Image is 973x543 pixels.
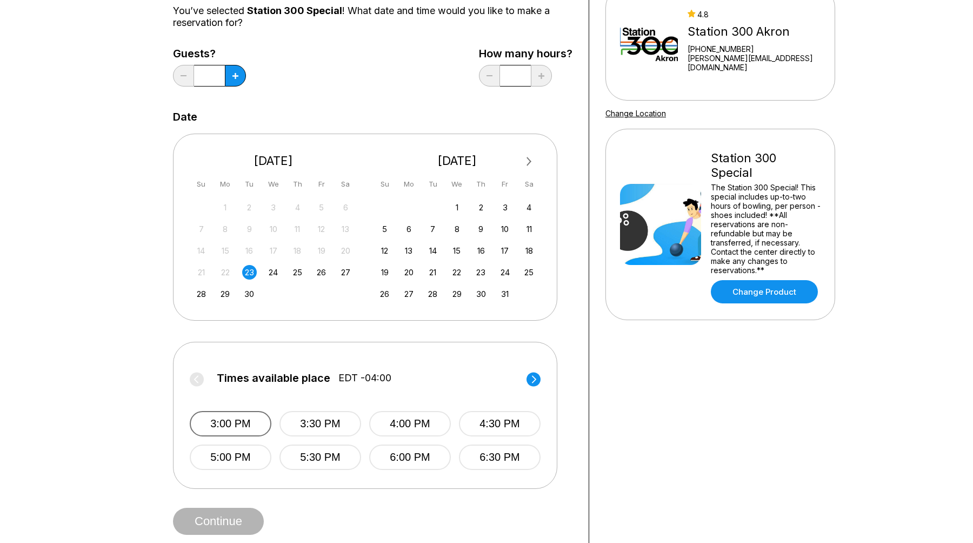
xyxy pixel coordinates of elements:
[402,265,416,280] div: Choose Monday, October 20th, 2025
[402,177,416,191] div: Mo
[474,243,488,258] div: Choose Thursday, October 16th, 2025
[459,411,541,436] button: 4:30 PM
[374,154,541,168] div: [DATE]
[450,222,464,236] div: Choose Wednesday, October 8th, 2025
[474,177,488,191] div: Th
[314,200,329,215] div: Not available Friday, September 5th, 2025
[242,243,257,258] div: Not available Tuesday, September 16th, 2025
[688,24,821,39] div: Station 300 Akron
[242,287,257,301] div: Choose Tuesday, September 30th, 2025
[474,265,488,280] div: Choose Thursday, October 23rd, 2025
[377,222,392,236] div: Choose Sunday, October 5th, 2025
[521,153,538,170] button: Next Month
[338,200,353,215] div: Not available Saturday, September 6th, 2025
[688,54,821,72] a: [PERSON_NAME][EMAIL_ADDRESS][DOMAIN_NAME]
[450,200,464,215] div: Choose Wednesday, October 1st, 2025
[425,177,440,191] div: Tu
[314,243,329,258] div: Not available Friday, September 19th, 2025
[314,265,329,280] div: Choose Friday, September 26th, 2025
[338,265,353,280] div: Choose Saturday, September 27th, 2025
[173,5,572,29] div: You’ve selected ! What date and time would you like to make a reservation for?
[279,411,361,436] button: 3:30 PM
[266,200,281,215] div: Not available Wednesday, September 3rd, 2025
[194,177,209,191] div: Su
[290,177,305,191] div: Th
[314,222,329,236] div: Not available Friday, September 12th, 2025
[369,411,451,436] button: 4:00 PM
[474,287,488,301] div: Choose Thursday, October 30th, 2025
[369,445,451,470] button: 6:00 PM
[338,372,391,384] span: EDT -04:00
[173,111,197,123] label: Date
[377,243,392,258] div: Choose Sunday, October 12th, 2025
[218,265,232,280] div: Not available Monday, September 22nd, 2025
[377,177,392,191] div: Su
[522,200,536,215] div: Choose Saturday, October 4th, 2025
[279,445,361,470] button: 5:30 PM
[242,200,257,215] div: Not available Tuesday, September 2nd, 2025
[498,177,512,191] div: Fr
[498,222,512,236] div: Choose Friday, October 10th, 2025
[242,265,257,280] div: Choose Tuesday, September 23rd, 2025
[190,445,271,470] button: 5:00 PM
[620,3,678,84] img: Station 300 Akron
[338,243,353,258] div: Not available Saturday, September 20th, 2025
[522,265,536,280] div: Choose Saturday, October 25th, 2025
[688,10,821,19] div: 4.8
[338,177,353,191] div: Sa
[479,48,572,59] label: How many hours?
[498,243,512,258] div: Choose Friday, October 17th, 2025
[192,199,355,301] div: month 2025-09
[450,265,464,280] div: Choose Wednesday, October 22nd, 2025
[377,265,392,280] div: Choose Sunday, October 19th, 2025
[266,265,281,280] div: Choose Wednesday, September 24th, 2025
[402,222,416,236] div: Choose Monday, October 6th, 2025
[711,280,818,303] a: Change Product
[402,287,416,301] div: Choose Monday, October 27th, 2025
[377,287,392,301] div: Choose Sunday, October 26th, 2025
[450,243,464,258] div: Choose Wednesday, October 15th, 2025
[450,177,464,191] div: We
[217,372,330,384] span: Times available place
[190,154,357,168] div: [DATE]
[474,222,488,236] div: Choose Thursday, October 9th, 2025
[173,48,246,59] label: Guests?
[194,287,209,301] div: Choose Sunday, September 28th, 2025
[498,287,512,301] div: Choose Friday, October 31st, 2025
[688,44,821,54] div: [PHONE_NUMBER]
[190,411,271,436] button: 3:00 PM
[266,222,281,236] div: Not available Wednesday, September 10th, 2025
[247,5,342,16] span: Station 300 Special
[450,287,464,301] div: Choose Wednesday, October 29th, 2025
[194,222,209,236] div: Not available Sunday, September 7th, 2025
[605,109,666,118] a: Change Location
[474,200,488,215] div: Choose Thursday, October 2nd, 2025
[522,177,536,191] div: Sa
[290,200,305,215] div: Not available Thursday, September 4th, 2025
[218,243,232,258] div: Not available Monday, September 15th, 2025
[218,200,232,215] div: Not available Monday, September 1st, 2025
[314,177,329,191] div: Fr
[711,151,821,180] div: Station 300 Special
[242,222,257,236] div: Not available Tuesday, September 9th, 2025
[711,183,821,275] div: The Station 300 Special! This special includes up-to-two hours of bowling, per person - shoes inc...
[620,184,701,265] img: Station 300 Special
[266,177,281,191] div: We
[522,222,536,236] div: Choose Saturday, October 11th, 2025
[459,445,541,470] button: 6:30 PM
[498,200,512,215] div: Choose Friday, October 3rd, 2025
[194,265,209,280] div: Not available Sunday, September 21st, 2025
[242,177,257,191] div: Tu
[218,222,232,236] div: Not available Monday, September 8th, 2025
[498,265,512,280] div: Choose Friday, October 24th, 2025
[425,265,440,280] div: Choose Tuesday, October 21st, 2025
[376,199,538,301] div: month 2025-10
[194,243,209,258] div: Not available Sunday, September 14th, 2025
[290,222,305,236] div: Not available Thursday, September 11th, 2025
[425,222,440,236] div: Choose Tuesday, October 7th, 2025
[290,243,305,258] div: Not available Thursday, September 18th, 2025
[425,243,440,258] div: Choose Tuesday, October 14th, 2025
[290,265,305,280] div: Choose Thursday, September 25th, 2025
[218,287,232,301] div: Choose Monday, September 29th, 2025
[338,222,353,236] div: Not available Saturday, September 13th, 2025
